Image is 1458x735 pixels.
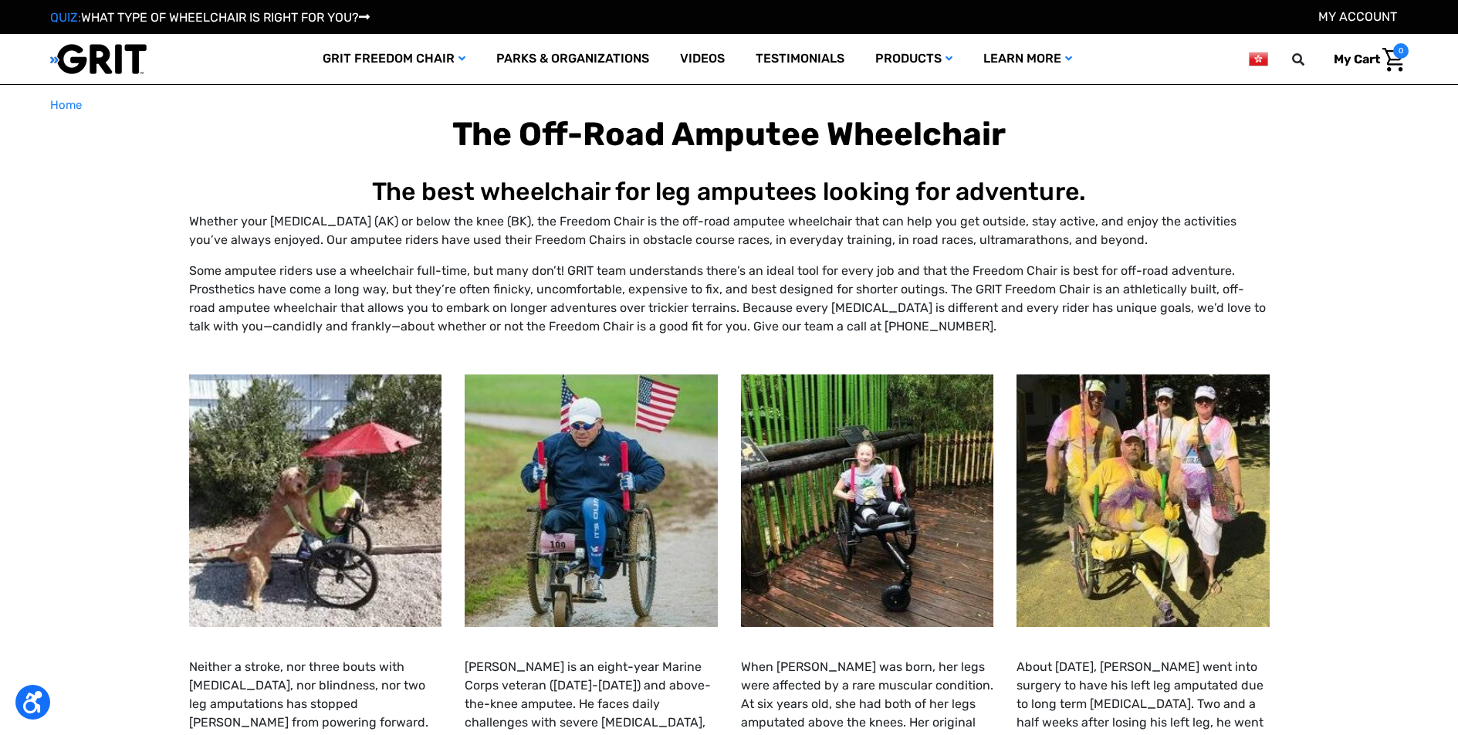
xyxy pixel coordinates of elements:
[307,34,481,84] a: GRIT Freedom Chair
[1393,43,1409,59] span: 0
[1322,43,1409,76] a: Cart with 0 items
[1334,52,1380,66] span: My Cart
[1318,9,1397,24] a: Account
[50,97,82,114] a: Home
[481,34,665,84] a: Parks & Organizations
[50,10,81,25] span: QUIZ:
[740,34,860,84] a: Testimonials
[968,34,1088,84] a: Learn More
[189,262,1270,336] p: Some amputee riders use a wheelchair full-time, but many don’t! GRIT team understands there’s an ...
[50,98,82,112] span: Home
[860,34,968,84] a: Products
[452,115,1006,154] b: The Off-Road Amputee Wheelchair
[189,177,1270,206] h2: The best wheelchair for leg amputees looking for adventure.
[50,10,370,25] a: QUIZ:WHAT TYPE OF WHEELCHAIR IS RIGHT FOR YOU?
[665,34,740,84] a: Videos
[189,212,1270,249] p: Whether your [MEDICAL_DATA] (AK) or below the knee (BK), the Freedom Chair is the off-road ampute...
[50,97,1409,114] nav: Breadcrumb
[1382,48,1405,72] img: Cart
[1249,49,1267,69] img: hk.png
[1299,43,1322,76] input: Search
[50,43,147,75] img: GRIT All-Terrain Wheelchair and Mobility Equipment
